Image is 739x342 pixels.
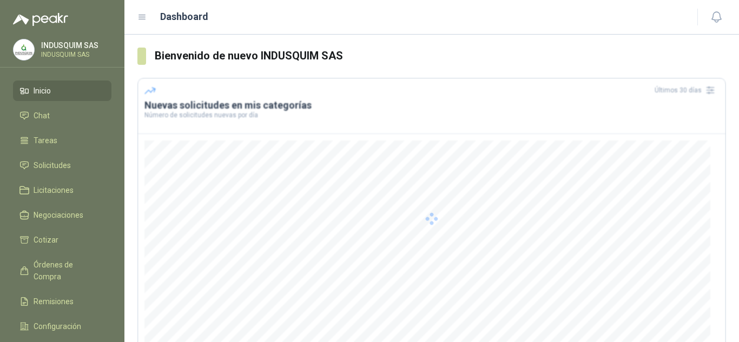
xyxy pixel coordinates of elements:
[13,291,111,312] a: Remisiones
[13,230,111,250] a: Cotizar
[13,205,111,225] a: Negociaciones
[34,159,71,171] span: Solicitudes
[34,320,81,332] span: Configuración
[34,234,58,246] span: Cotizar
[14,39,34,60] img: Company Logo
[160,9,208,24] h1: Dashboard
[13,254,111,287] a: Órdenes de Compra
[13,13,68,26] img: Logo peakr
[13,105,111,126] a: Chat
[34,110,50,122] span: Chat
[13,81,111,101] a: Inicio
[155,48,726,64] h3: Bienvenido de nuevo INDUSQUIM SAS
[34,184,74,196] span: Licitaciones
[34,85,51,97] span: Inicio
[34,135,57,146] span: Tareas
[34,259,101,283] span: Órdenes de Compra
[13,155,111,176] a: Solicitudes
[34,209,83,221] span: Negociaciones
[13,180,111,200] a: Licitaciones
[34,296,74,307] span: Remisiones
[41,42,109,49] p: INDUSQUIM SAS
[41,51,109,58] p: INDUSQUIM SAS
[13,316,111,337] a: Configuración
[13,130,111,151] a: Tareas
